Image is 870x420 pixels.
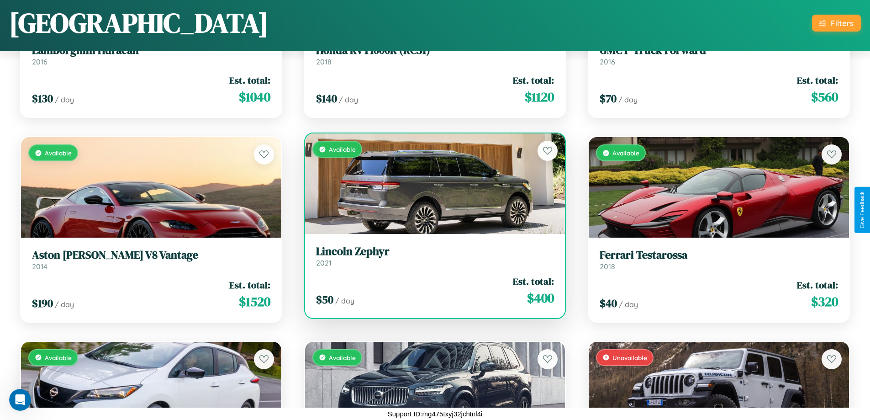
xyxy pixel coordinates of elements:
span: $ 70 [600,91,617,106]
span: Est. total: [229,278,270,292]
a: Ferrari Testarossa2018 [600,249,838,271]
span: Est. total: [513,74,554,87]
div: Give Feedback [859,191,865,229]
button: Filters [812,15,861,32]
span: Est. total: [229,74,270,87]
span: Est. total: [513,275,554,288]
span: Available [329,354,356,362]
a: Lincoln Zephyr2021 [316,245,554,267]
span: 2014 [32,262,47,271]
div: Filters [831,18,854,28]
h3: Aston [PERSON_NAME] V8 Vantage [32,249,270,262]
p: Support ID: mg475txyj32jchtnl4i [388,408,483,420]
span: Available [45,149,72,157]
span: Est. total: [797,278,838,292]
span: 2018 [600,262,615,271]
span: $ 50 [316,292,333,307]
span: $ 560 [811,88,838,106]
span: $ 40 [600,296,617,311]
span: Est. total: [797,74,838,87]
span: $ 190 [32,296,53,311]
span: 2018 [316,57,332,66]
iframe: Intercom live chat [9,389,31,411]
span: $ 1040 [239,88,270,106]
h3: Lamborghini Huracan [32,44,270,57]
span: / day [335,296,354,305]
span: 2016 [600,57,615,66]
span: Unavailable [612,354,647,362]
span: $ 320 [811,292,838,311]
span: / day [618,95,638,104]
span: Available [45,354,72,362]
span: 2016 [32,57,47,66]
span: $ 1520 [239,292,270,311]
span: $ 130 [32,91,53,106]
a: GMC P Truck Forward2016 [600,44,838,66]
h3: Lincoln Zephyr [316,245,554,258]
span: / day [619,300,638,309]
span: / day [339,95,358,104]
span: 2021 [316,258,332,267]
h1: [GEOGRAPHIC_DATA] [9,4,269,42]
span: $ 140 [316,91,337,106]
h3: GMC P Truck Forward [600,44,838,57]
a: Lamborghini Huracan2016 [32,44,270,66]
h3: Honda RVT1000R (RC51) [316,44,554,57]
a: Honda RVT1000R (RC51)2018 [316,44,554,66]
h3: Ferrari Testarossa [600,249,838,262]
span: $ 400 [527,289,554,307]
span: Available [612,149,639,157]
span: $ 1120 [525,88,554,106]
span: Available [329,145,356,153]
span: / day [55,300,74,309]
a: Aston [PERSON_NAME] V8 Vantage2014 [32,249,270,271]
span: / day [55,95,74,104]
